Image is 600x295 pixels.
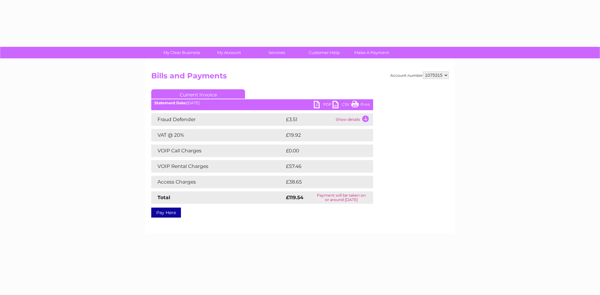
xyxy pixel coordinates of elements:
strong: £119.54 [286,194,303,200]
td: £0.00 [284,145,359,157]
td: £3.51 [284,113,334,126]
td: £38.65 [284,176,361,188]
td: £19.92 [284,129,360,141]
td: £57.46 [284,160,360,173]
a: CSV [332,101,351,110]
a: Services [251,47,302,58]
a: PDF [314,101,332,110]
a: Make A Payment [346,47,397,58]
strong: Total [157,194,170,200]
a: Pay Here [151,208,181,218]
td: VOIP Rental Charges [151,160,284,173]
td: VAT @ 20% [151,129,284,141]
a: My Clear Business [156,47,207,58]
a: Customer Help [298,47,350,58]
td: Fraud Defender [151,113,284,126]
td: Show details [334,113,373,126]
td: Access Charges [151,176,284,188]
td: Payment will be taken on or around [DATE] [310,191,373,204]
a: Current Invoice [151,89,245,99]
h2: Bills and Payments [151,71,449,83]
td: VOIP Call Charges [151,145,284,157]
a: My Account [203,47,255,58]
a: Print [351,101,370,110]
div: Account number [390,71,449,79]
b: Statement Date: [154,101,187,105]
div: [DATE] [151,101,373,105]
